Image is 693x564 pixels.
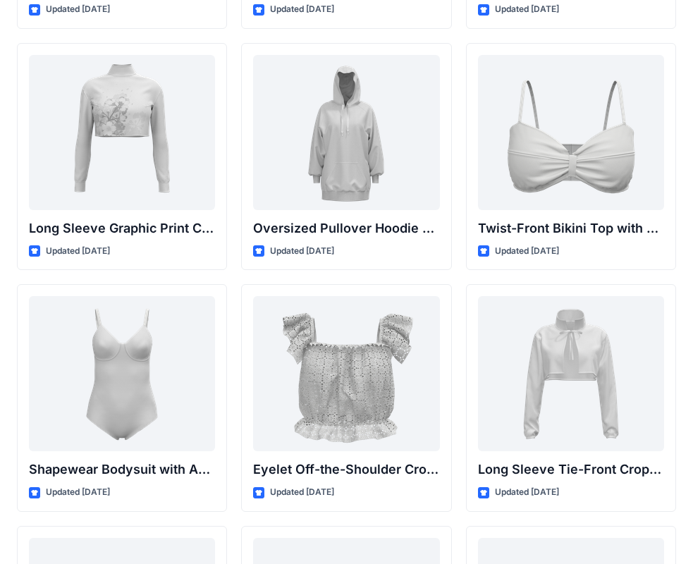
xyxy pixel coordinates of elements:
p: Updated [DATE] [495,485,559,500]
p: Updated [DATE] [270,244,334,259]
a: Twist-Front Bikini Top with Thin Straps [478,55,664,210]
a: Long Sleeve Tie-Front Cropped Shrug [478,296,664,451]
p: Updated [DATE] [46,2,110,17]
p: Updated [DATE] [495,2,559,17]
a: Oversized Pullover Hoodie with Front Pocket [253,55,439,210]
p: Long Sleeve Graphic Print Cropped Turtleneck [29,219,215,238]
p: Updated [DATE] [46,485,110,500]
p: Eyelet Off-the-Shoulder Crop Top with Ruffle Straps [253,460,439,479]
p: Updated [DATE] [270,2,334,17]
p: Updated [DATE] [46,244,110,259]
a: Eyelet Off-the-Shoulder Crop Top with Ruffle Straps [253,296,439,451]
p: Updated [DATE] [495,244,559,259]
p: Twist-Front Bikini Top with Thin Straps [478,219,664,238]
a: Long Sleeve Graphic Print Cropped Turtleneck [29,55,215,210]
p: Long Sleeve Tie-Front Cropped Shrug [478,460,664,479]
p: Shapewear Bodysuit with Adjustable Straps [29,460,215,479]
a: Shapewear Bodysuit with Adjustable Straps [29,296,215,451]
p: Oversized Pullover Hoodie with Front Pocket [253,219,439,238]
p: Updated [DATE] [270,485,334,500]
